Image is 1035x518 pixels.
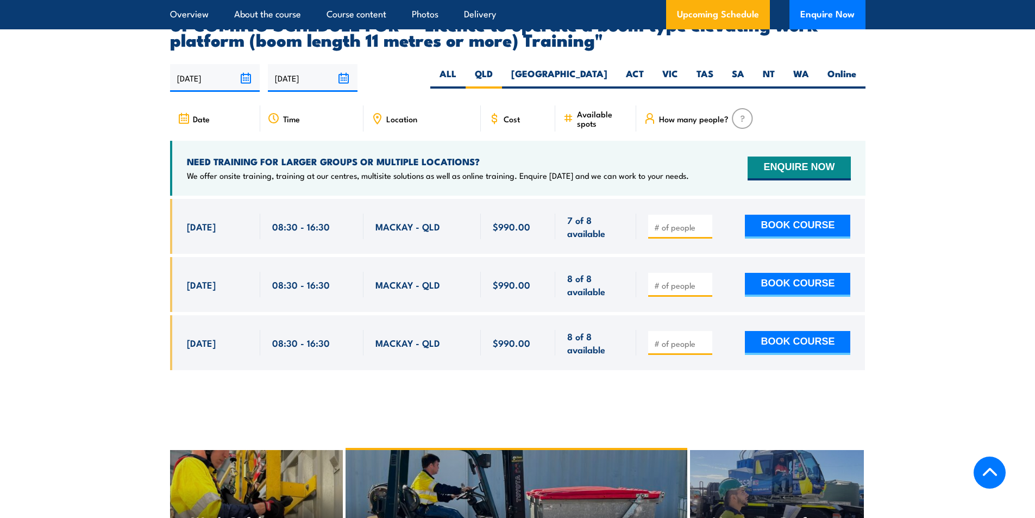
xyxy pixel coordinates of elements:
[745,273,850,297] button: BOOK COURSE
[654,338,708,349] input: # of people
[745,331,850,355] button: BOOK COURSE
[170,64,260,92] input: From date
[272,336,330,349] span: 08:30 - 16:30
[502,67,617,89] label: [GEOGRAPHIC_DATA]
[375,220,440,233] span: MACKAY - QLD
[430,67,466,89] label: ALL
[283,114,300,123] span: Time
[187,155,689,167] h4: NEED TRAINING FOR LARGER GROUPS OR MULTIPLE LOCATIONS?
[466,67,502,89] label: QLD
[170,16,865,47] h2: UPCOMING SCHEDULE FOR - "Licence to operate a boom type elevating work platform (boom length 11 m...
[193,114,210,123] span: Date
[617,67,653,89] label: ACT
[567,214,624,239] span: 7 of 8 available
[268,64,357,92] input: To date
[567,330,624,355] span: 8 of 8 available
[659,114,729,123] span: How many people?
[745,215,850,239] button: BOOK COURSE
[493,278,530,291] span: $990.00
[818,67,865,89] label: Online
[272,220,330,233] span: 08:30 - 16:30
[754,67,784,89] label: NT
[504,114,520,123] span: Cost
[187,220,216,233] span: [DATE]
[654,222,708,233] input: # of people
[375,278,440,291] span: MACKAY - QLD
[187,278,216,291] span: [DATE]
[187,336,216,349] span: [DATE]
[567,272,624,297] span: 8 of 8 available
[723,67,754,89] label: SA
[187,170,689,181] p: We offer onsite training, training at our centres, multisite solutions as well as online training...
[748,157,850,180] button: ENQUIRE NOW
[493,220,530,233] span: $990.00
[577,109,629,128] span: Available spots
[687,67,723,89] label: TAS
[375,336,440,349] span: MACKAY - QLD
[386,114,417,123] span: Location
[272,278,330,291] span: 08:30 - 16:30
[784,67,818,89] label: WA
[493,336,530,349] span: $990.00
[654,280,708,291] input: # of people
[653,67,687,89] label: VIC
